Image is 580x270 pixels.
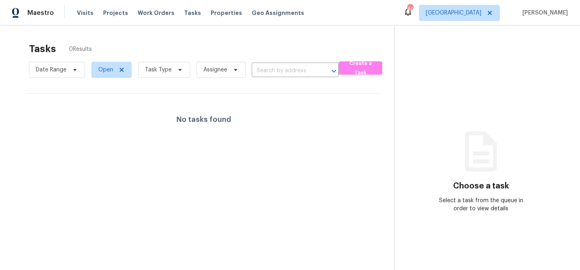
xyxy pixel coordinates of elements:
input: Search by address [252,65,316,77]
span: 0 Results [69,45,92,53]
h2: Tasks [29,45,56,53]
span: Visits [77,9,93,17]
h3: Choose a task [453,182,509,190]
span: Tasks [184,10,201,16]
span: Maestro [27,9,54,17]
span: Open [98,66,113,74]
button: Open [328,65,340,77]
div: 49 [407,5,413,13]
button: Create a Task [339,61,382,75]
span: Date Range [36,66,66,74]
span: Projects [103,9,128,17]
span: Geo Assignments [252,9,304,17]
span: Assignee [203,66,227,74]
span: Work Orders [138,9,174,17]
div: Select a task from the queue in order to view details [438,197,524,213]
span: Create a Task [343,59,378,77]
span: Task Type [145,66,172,74]
span: Properties [211,9,242,17]
span: [GEOGRAPHIC_DATA] [426,9,481,17]
h4: No tasks found [176,115,231,123]
span: [PERSON_NAME] [519,9,568,17]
